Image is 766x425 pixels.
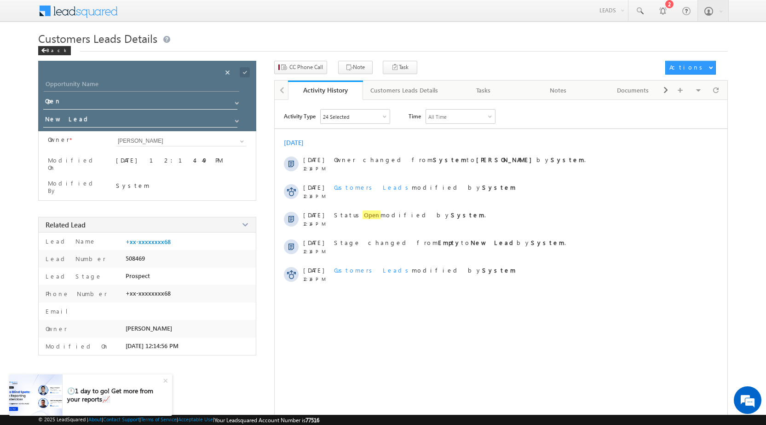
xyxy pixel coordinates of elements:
div: Actions [669,63,706,71]
div: Chat with us now [48,48,155,60]
a: Documents [596,81,671,100]
span: 77516 [305,417,319,424]
input: Status [43,95,237,110]
div: Minimize live chat window [151,5,173,27]
span: © 2025 LeadSquared | | | | | [38,416,319,424]
span: Your Leadsquared Account Number is [214,417,319,424]
span: [PERSON_NAME] [126,325,172,332]
span: 12:14 PM [303,221,331,227]
span: 12:14 PM [303,166,331,171]
span: Activity Type [284,109,316,123]
img: pictures [9,374,62,416]
strong: System [482,266,516,274]
div: All Time [428,114,447,120]
div: Activity History [295,86,356,94]
div: Back [38,46,71,55]
label: Modified On [43,342,109,350]
div: Owner Changed,Status Changed,Stage Changed,Source Changed,Notes & 19 more.. [321,110,390,123]
button: Actions [665,61,716,75]
div: + [159,372,174,388]
span: Customers Leads Details [38,31,157,46]
strong: System [482,183,516,191]
span: [DATE] [303,266,324,274]
span: Stage changed from to by . [334,239,566,246]
strong: System [531,239,564,246]
a: Show All Items [230,96,242,105]
textarea: Type your message and hit 'Enter' [12,85,168,276]
div: Documents [603,85,662,96]
strong: System [551,156,584,163]
label: Modified On [48,157,104,171]
span: Prospect [126,272,150,279]
a: +xx-xxxxxxxx68 [126,238,171,245]
button: CC Phone Call [274,61,327,74]
div: Tasks [454,85,513,96]
span: 12:14 PM [303,276,331,282]
label: Phone Number [43,290,107,297]
span: [DATE] [303,183,324,191]
span: Customers Leads [334,183,412,191]
span: CC Phone Call [289,63,323,71]
div: [DATE] [284,138,314,147]
span: 12:14 PM [303,249,331,254]
span: 508469 [126,255,145,262]
label: Lead Stage [43,272,102,280]
span: [DATE] 12:14:56 PM [126,342,179,349]
button: Note [338,61,373,74]
a: Notes [521,81,596,100]
span: [DATE] [303,239,324,246]
div: Notes [529,85,588,96]
div: 🕛1 day to go! Get more from your reports📈 [67,387,162,403]
a: Acceptable Use [178,416,213,422]
div: 24 Selected [323,114,349,120]
span: Open [363,210,380,219]
a: Show All Items [235,137,247,146]
label: Modified By [48,180,104,194]
div: System [116,181,247,189]
div: Customers Leads Details [370,85,438,96]
span: modified by [334,183,516,191]
span: +xx-xxxxxxxx68 [126,290,171,297]
strong: System [451,211,484,219]
span: modified by [334,266,516,274]
input: Opportunity Name Opportunity Name [44,79,239,92]
a: Tasks [446,81,521,100]
label: Lead Name [43,237,96,245]
a: Activity History [288,81,363,100]
label: Lead Number [43,255,106,262]
a: Customers Leads Details [363,81,446,100]
span: [DATE] [303,156,324,163]
a: About [88,416,102,422]
button: Task [383,61,417,74]
label: Email [43,307,75,315]
em: Start Chat [125,284,167,296]
strong: Empty [438,239,461,246]
span: 12:14 PM [303,193,331,199]
a: Terms of Service [141,416,177,422]
label: Owner [43,325,67,332]
img: d_60004797649_company_0_60004797649 [16,48,39,60]
span: Customers Leads [334,266,412,274]
span: Status modified by . [334,210,486,219]
span: [DATE] [303,211,324,219]
div: [DATE] 12:14:49 PM [116,156,247,169]
input: Stage [43,113,237,128]
strong: System [433,156,467,163]
span: Related Lead [46,220,86,229]
a: Show All Items [230,114,242,123]
span: Owner changed from to by . [334,156,586,163]
strong: New Lead [471,239,517,246]
label: Owner [48,136,69,143]
span: Time [409,109,421,123]
input: Type to Search [116,136,247,146]
a: Contact Support [103,416,139,422]
strong: [PERSON_NAME] [476,156,536,163]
